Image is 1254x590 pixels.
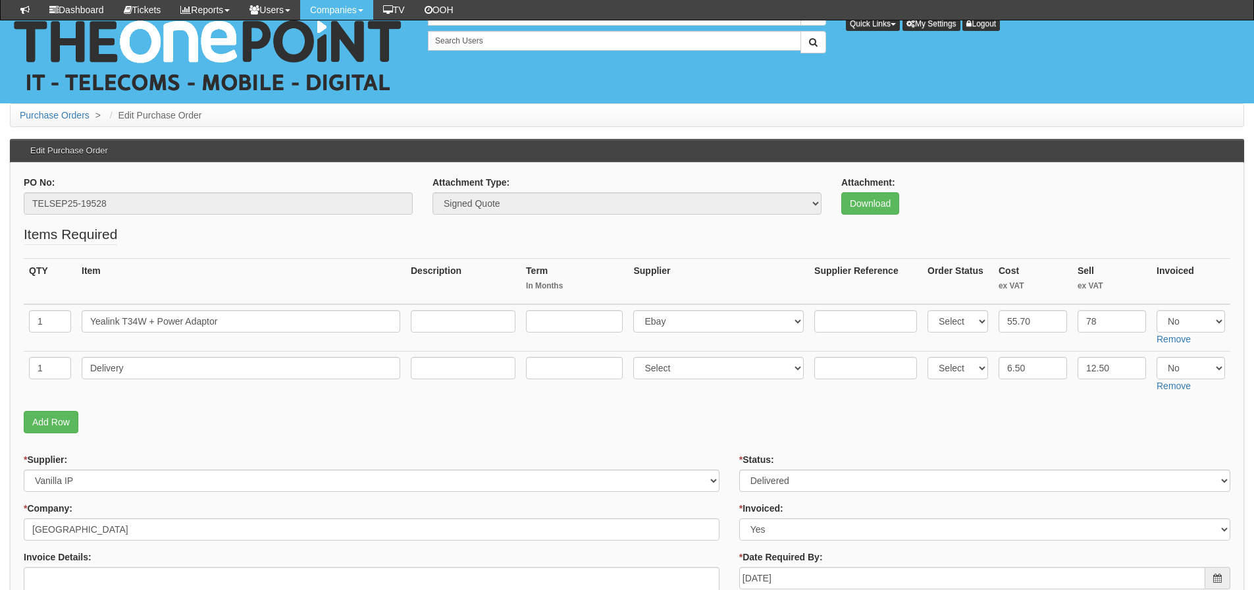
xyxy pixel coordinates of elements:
th: Description [405,258,521,304]
th: Supplier [628,258,809,304]
a: My Settings [902,16,960,31]
h3: Edit Purchase Order [24,140,115,162]
label: Attachment Type: [432,176,509,189]
label: Status: [739,453,774,466]
a: Download [841,192,899,215]
legend: Items Required [24,225,117,245]
small: In Months [526,281,623,292]
small: ex VAT [999,281,1067,292]
th: Invoiced [1151,258,1230,304]
label: Attachment: [841,176,895,189]
th: Term [521,258,628,304]
th: QTY [24,258,76,304]
label: Invoiced: [739,502,783,515]
a: Remove [1157,334,1191,344]
li: Edit Purchase Order [107,109,202,122]
th: Cost [993,258,1072,304]
th: Supplier Reference [809,258,922,304]
a: Purchase Orders [20,110,90,121]
label: Company: [24,502,72,515]
button: Quick Links [846,16,900,31]
input: Search Users [428,31,801,51]
th: Item [76,258,405,304]
th: Sell [1072,258,1151,304]
a: Add Row [24,411,78,433]
a: Remove [1157,381,1191,391]
th: Order Status [922,258,993,304]
label: Date Required By: [739,550,823,564]
label: Supplier: [24,453,67,466]
span: > [92,110,104,121]
a: Logout [962,16,1000,31]
label: PO No: [24,176,55,189]
small: ex VAT [1078,281,1146,292]
label: Invoice Details: [24,550,91,564]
